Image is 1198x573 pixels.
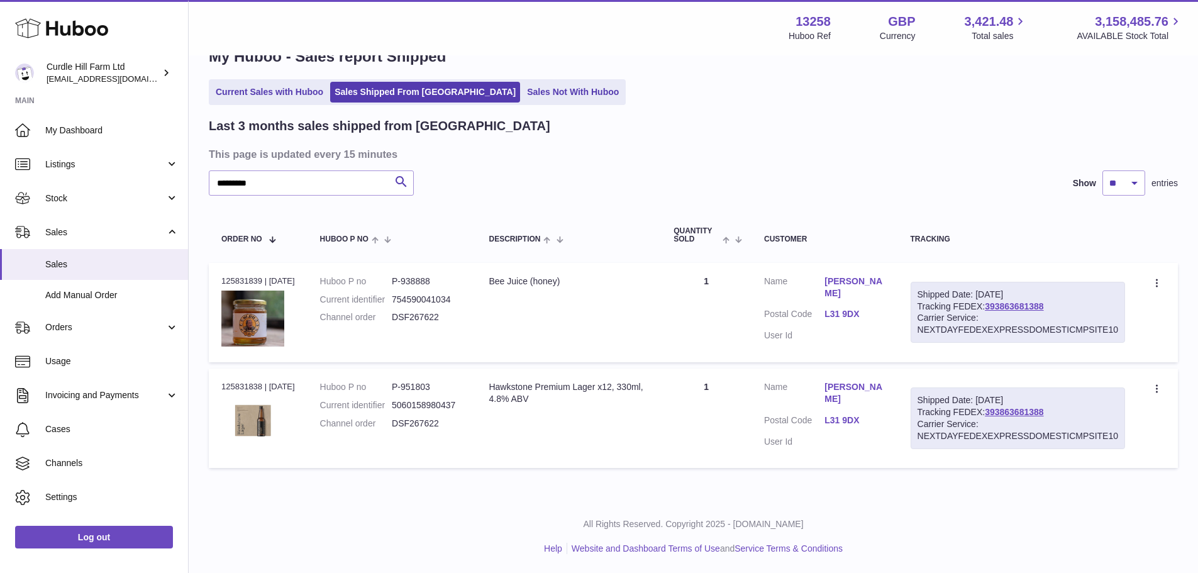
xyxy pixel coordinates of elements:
img: internalAdmin-13258@internal.huboo.com [15,64,34,82]
span: Invoicing and Payments [45,389,165,401]
a: [PERSON_NAME] [824,275,885,299]
strong: 13258 [796,13,831,30]
dt: Postal Code [764,414,824,430]
a: 3,158,485.76 AVAILABLE Stock Total [1077,13,1183,42]
span: Cases [45,423,179,435]
span: Huboo P no [320,235,369,243]
dt: Current identifier [320,399,392,411]
dd: 5060158980437 [392,399,463,411]
h3: This page is updated every 15 minutes [209,147,1175,161]
span: My Dashboard [45,125,179,136]
div: Curdle Hill Farm Ltd [47,61,160,85]
dd: P-951803 [392,381,463,393]
a: Service Terms & Conditions [735,543,843,554]
span: Channels [45,457,179,469]
h1: My Huboo - Sales report Shipped [209,47,1178,67]
div: Huboo Ref [789,30,831,42]
dt: User Id [764,436,824,448]
dt: Name [764,275,824,303]
div: 125831839 | [DATE] [221,275,295,287]
span: entries [1151,177,1178,189]
dt: Current identifier [320,294,392,306]
td: 1 [661,369,752,468]
span: Settings [45,491,179,503]
div: Tracking FEDEX: [911,387,1125,449]
a: Website and Dashboard Terms of Use [572,543,720,554]
h2: Last 3 months sales shipped from [GEOGRAPHIC_DATA] [209,118,550,135]
dt: Name [764,381,824,408]
div: Bee Juice (honey) [489,275,648,287]
img: 1705932916.jpg [221,291,284,347]
dt: Channel order [320,311,392,323]
span: Description [489,235,540,243]
label: Show [1073,177,1096,189]
a: Sales Shipped From [GEOGRAPHIC_DATA] [330,82,520,103]
span: Listings [45,159,165,170]
a: 3,421.48 Total sales [965,13,1028,42]
span: Order No [221,235,262,243]
a: Current Sales with Huboo [211,82,328,103]
span: Sales [45,259,179,270]
a: Log out [15,526,173,548]
dd: P-938888 [392,275,463,287]
div: Carrier Service: NEXTDAYFEDEXEXPRESSDOMESTICMPSITE10 [918,312,1118,336]
span: 3,158,485.76 [1095,13,1168,30]
img: 132581708521438.jpg [221,397,284,444]
a: 393863681388 [985,407,1043,417]
div: Currency [880,30,916,42]
a: Sales Not With Huboo [523,82,623,103]
dd: 754590041034 [392,294,463,306]
div: Hawkstone Premium Lager x12, 330ml, 4.8% ABV [489,381,648,405]
span: Quantity Sold [674,227,719,243]
span: Total sales [972,30,1028,42]
dt: Channel order [320,418,392,430]
strong: GBP [888,13,915,30]
span: Sales [45,226,165,238]
div: Tracking [911,235,1125,243]
div: Tracking FEDEX: [911,282,1125,343]
div: Carrier Service: NEXTDAYFEDEXEXPRESSDOMESTICMPSITE10 [918,418,1118,442]
div: Shipped Date: [DATE] [918,289,1118,301]
span: 3,421.48 [965,13,1014,30]
li: and [567,543,843,555]
span: Add Manual Order [45,289,179,301]
a: Help [544,543,562,554]
span: [EMAIL_ADDRESS][DOMAIN_NAME] [47,74,185,84]
a: 393863681388 [985,301,1043,311]
p: All Rights Reserved. Copyright 2025 - [DOMAIN_NAME] [199,518,1188,530]
div: Customer [764,235,885,243]
span: AVAILABLE Stock Total [1077,30,1183,42]
span: Stock [45,192,165,204]
span: Usage [45,355,179,367]
span: Orders [45,321,165,333]
div: Shipped Date: [DATE] [918,394,1118,406]
td: 1 [661,263,752,362]
a: L31 9DX [824,308,885,320]
a: L31 9DX [824,414,885,426]
dd: DSF267622 [392,418,463,430]
div: 125831838 | [DATE] [221,381,295,392]
a: [PERSON_NAME] [824,381,885,405]
dt: Postal Code [764,308,824,323]
dd: DSF267622 [392,311,463,323]
dt: User Id [764,330,824,342]
dt: Huboo P no [320,381,392,393]
dt: Huboo P no [320,275,392,287]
